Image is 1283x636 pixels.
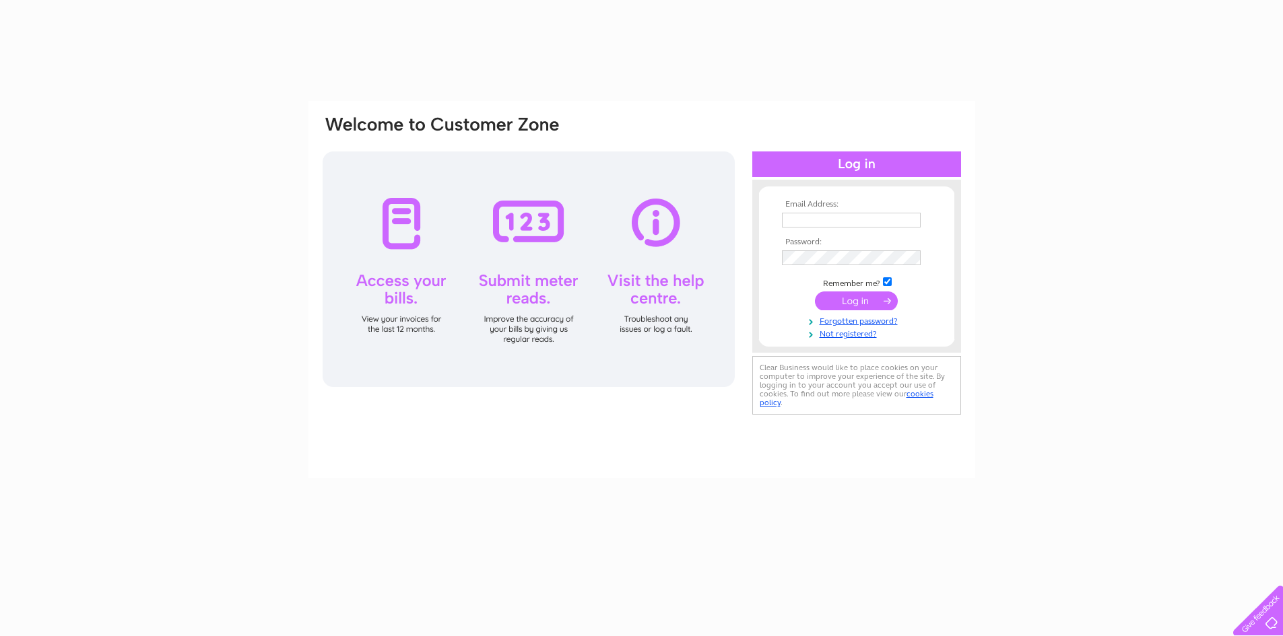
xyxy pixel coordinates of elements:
[752,356,961,415] div: Clear Business would like to place cookies on your computer to improve your experience of the sit...
[779,238,935,247] th: Password:
[782,326,935,339] a: Not registered?
[779,275,935,289] td: Remember me?
[760,389,933,407] a: cookies policy
[782,314,935,326] a: Forgotten password?
[779,200,935,209] th: Email Address:
[815,291,898,310] input: Submit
